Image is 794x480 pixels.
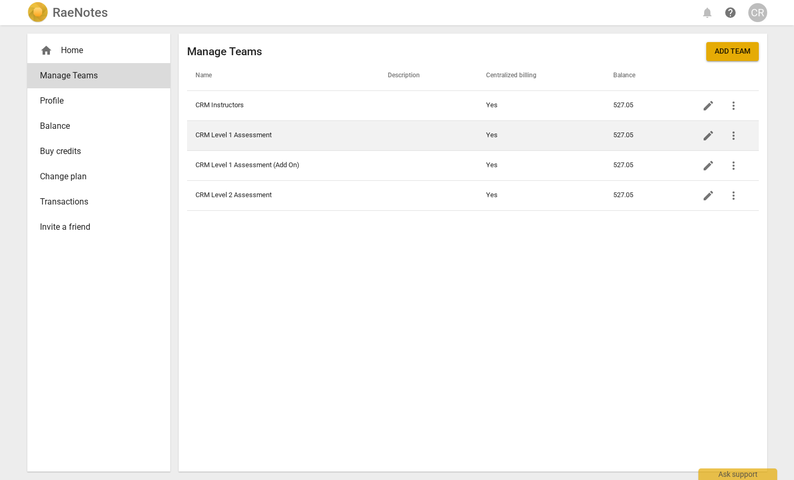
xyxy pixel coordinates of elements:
span: Balance [613,72,648,80]
h2: RaeNotes [53,5,108,20]
td: Yes [478,120,605,150]
td: Yes [478,150,605,180]
div: Ask support [698,468,777,480]
td: 527.05 [605,180,687,210]
td: Yes [478,180,605,210]
span: Name [195,72,224,80]
span: edit [702,129,715,142]
span: Transactions [40,196,149,208]
a: LogoRaeNotes [27,2,108,23]
h2: Manage Teams [187,45,262,58]
button: Add team [706,42,759,61]
a: Invite a friend [27,215,170,240]
span: more_vert [727,99,740,112]
td: 527.05 [605,120,687,150]
a: Buy credits [27,139,170,164]
span: edit [702,159,715,172]
a: Manage Teams [27,63,170,88]
span: Invite a friend [40,221,149,233]
span: Buy credits [40,145,149,158]
a: Profile [27,88,170,114]
span: Change plan [40,170,149,183]
span: home [40,44,53,57]
button: CR [748,3,767,22]
td: 527.05 [605,150,687,180]
span: help [724,6,737,19]
span: more_vert [727,129,740,142]
img: Logo [27,2,48,23]
span: Balance [40,120,149,132]
span: more_vert [727,189,740,202]
a: Balance [27,114,170,139]
td: CRM Instructors [187,90,380,120]
span: Description [388,72,432,80]
td: CRM Level 1 Assessment [187,120,380,150]
a: Transactions [27,189,170,215]
span: Manage Teams [40,69,149,82]
span: edit [702,99,715,112]
span: Add team [715,46,750,57]
span: more_vert [727,159,740,172]
a: Change plan [27,164,170,189]
a: Help [721,3,740,22]
td: CRM Level 2 Assessment [187,180,380,210]
td: Yes [478,90,605,120]
td: CRM Level 1 Assessment (Add On) [187,150,380,180]
td: 527.05 [605,90,687,120]
span: edit [702,189,715,202]
div: Home [27,38,170,63]
span: Profile [40,95,149,107]
span: Centralized billing [486,72,549,80]
div: Home [40,44,149,57]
